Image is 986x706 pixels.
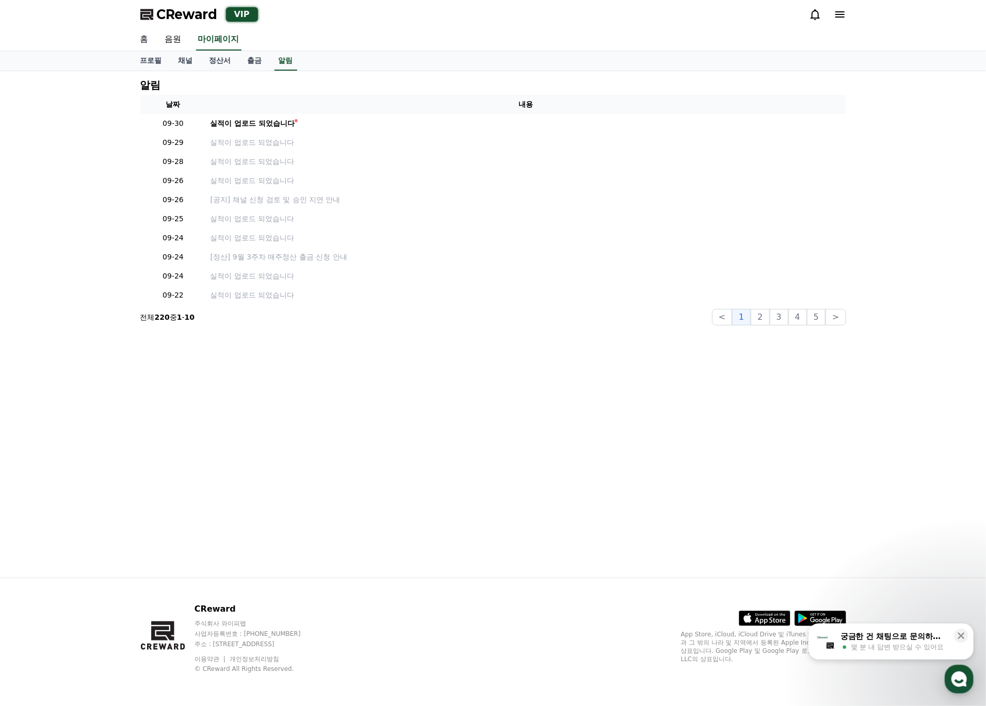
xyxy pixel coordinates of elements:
p: App Store, iCloud, iCloud Drive 및 iTunes Store는 미국과 그 밖의 나라 및 지역에서 등록된 Apple Inc.의 서비스 상표입니다. Goo... [681,630,846,663]
span: CReward [157,6,218,23]
a: 개인정보처리방침 [230,655,279,663]
button: 4 [788,309,807,325]
a: 프로필 [132,51,170,71]
a: 실적이 업로드 되었습니다 [211,290,842,301]
th: 날짜 [140,95,206,114]
button: 3 [770,309,788,325]
button: < [712,309,732,325]
a: 설정 [133,327,198,353]
a: [공지] 채널 신청 검토 및 승인 지연 안내 [211,194,842,205]
button: 2 [751,309,769,325]
button: > [826,309,846,325]
strong: 10 [185,313,195,321]
a: 홈 [132,29,157,51]
span: 홈 [33,342,39,351]
p: 09-24 [144,271,202,282]
a: 채널 [170,51,201,71]
p: 09-24 [144,233,202,243]
a: 홈 [3,327,68,353]
th: 내용 [206,95,846,114]
a: [정산] 9월 3주차 매주정산 출금 신청 안내 [211,252,842,262]
p: CReward [195,603,320,615]
a: 실적이 업로드 되었습니다 [211,175,842,186]
p: 주소 : [STREET_ADDRESS] [195,640,320,648]
p: 전체 중 - [140,312,195,322]
p: 09-22 [144,290,202,301]
a: 실적이 업로드 되었습니다 [211,118,842,129]
a: 실적이 업로드 되었습니다 [211,214,842,224]
a: 이용약관 [195,655,227,663]
div: 실적이 업로드 되었습니다 [211,118,295,129]
p: © CReward All Rights Reserved. [195,665,320,673]
p: 주식회사 와이피랩 [195,619,320,628]
a: 실적이 업로드 되었습니다 [211,233,842,243]
button: 5 [807,309,826,325]
h4: 알림 [140,79,161,91]
a: 대화 [68,327,133,353]
p: 09-26 [144,175,202,186]
p: 사업자등록번호 : [PHONE_NUMBER] [195,630,320,638]
strong: 1 [177,313,182,321]
div: VIP [226,7,258,22]
a: 실적이 업로드 되었습니다 [211,156,842,167]
p: 09-25 [144,214,202,224]
span: 설정 [159,342,172,351]
a: 정산서 [201,51,239,71]
p: 09-29 [144,137,202,148]
button: 1 [732,309,751,325]
p: 09-24 [144,252,202,262]
a: 알림 [274,51,297,71]
a: 실적이 업로드 되었습니다 [211,271,842,282]
a: 실적이 업로드 되었습니다 [211,137,842,148]
a: 마이페이지 [196,29,241,51]
strong: 220 [155,313,170,321]
p: 09-28 [144,156,202,167]
p: 09-30 [144,118,202,129]
a: 음원 [157,29,190,51]
p: 09-26 [144,194,202,205]
a: CReward [140,6,218,23]
span: 대화 [94,343,107,351]
a: 출금 [239,51,270,71]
